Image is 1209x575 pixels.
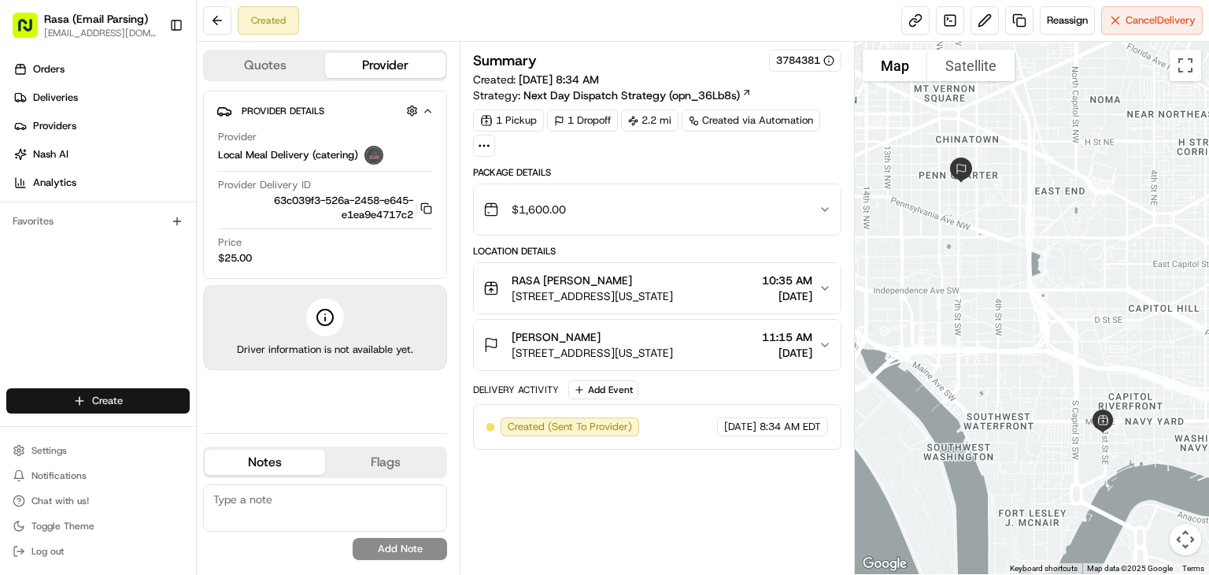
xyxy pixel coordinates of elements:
[6,440,190,462] button: Settings
[16,15,47,46] img: Nash
[242,105,324,117] span: Provider Details
[724,420,756,434] span: [DATE]
[6,540,190,562] button: Log out
[31,351,120,367] span: Knowledge Base
[41,101,260,117] input: Clear
[859,554,911,574] a: Open this area in Google Maps (opens a new window)
[6,209,190,234] div: Favorites
[859,554,911,574] img: Google
[16,150,44,178] img: 1736555255976-a54dd68f-1ca7-489b-9aae-adbdc363a1c4
[325,450,446,475] button: Flags
[31,287,44,299] img: 1736555255976-a54dd68f-1ca7-489b-9aae-adbdc363a1c4
[6,490,190,512] button: Chat with us!
[92,394,123,408] span: Create
[474,263,841,313] button: RASA [PERSON_NAME][STREET_ADDRESS][US_STATE]10:35 AM[DATE]
[33,176,76,190] span: Analytics
[16,353,28,365] div: 📗
[1010,563,1078,574] button: Keyboard shortcuts
[523,87,740,103] span: Next Day Dispatch Strategy (opn_36Lb8s)
[863,50,927,81] button: Show street map
[508,420,632,434] span: Created (Sent To Provider)
[71,165,216,178] div: We're available if you need us!
[621,109,678,132] div: 2.2 mi
[1087,564,1173,573] span: Map data ©2025 Google
[44,11,148,27] button: Rasa (Email Parsing)
[16,62,287,87] p: Welcome 👋
[218,130,257,144] span: Provider
[111,389,190,402] a: Powered byPylon
[31,545,64,558] span: Log out
[6,388,190,414] button: Create
[512,288,673,304] span: [STREET_ADDRESS][US_STATE]
[33,150,61,178] img: 5e9a9d7314ff4150bce227a61376b483.jpg
[568,380,638,399] button: Add Event
[205,53,325,78] button: Quotes
[512,329,601,345] span: [PERSON_NAME]
[220,286,253,299] span: [DATE]
[16,228,41,254] img: Liam S.
[6,515,190,537] button: Toggle Theme
[31,520,94,532] span: Toggle Theme
[9,345,127,373] a: 📗Knowledge Base
[216,98,434,124] button: Provider Details
[237,343,413,357] span: Driver information is not available yet.
[33,91,78,105] span: Deliveries
[512,345,673,361] span: [STREET_ADDRESS][US_STATE]
[927,50,1015,81] button: Show satellite imagery
[127,345,259,373] a: 💻API Documentation
[473,87,752,103] div: Strategy:
[33,119,76,133] span: Providers
[218,148,358,162] span: Local Meal Delivery (catering)
[512,273,632,288] span: RASA [PERSON_NAME]
[762,329,812,345] span: 11:15 AM
[1182,564,1204,573] a: Terms (opens in new tab)
[6,6,163,44] button: Rasa (Email Parsing)[EMAIL_ADDRESS][DOMAIN_NAME]
[762,288,812,304] span: [DATE]
[218,236,242,250] span: Price
[218,178,311,192] span: Provider Delivery ID
[473,109,544,132] div: 1 Pickup
[474,320,841,370] button: [PERSON_NAME][STREET_ADDRESS][US_STATE]11:15 AM[DATE]
[149,351,253,367] span: API Documentation
[49,243,128,256] span: [PERSON_NAME]
[44,27,157,39] button: [EMAIL_ADDRESS][DOMAIN_NAME]
[31,495,89,507] span: Chat with us!
[6,170,196,195] a: Analytics
[760,420,821,434] span: 8:34 AM EDT
[157,390,190,402] span: Pylon
[31,469,87,482] span: Notifications
[6,465,190,487] button: Notifications
[218,251,252,265] span: $25.00
[474,184,841,235] button: $1,600.00
[762,345,812,361] span: [DATE]
[6,113,196,139] a: Providers
[131,243,136,256] span: •
[776,54,834,68] button: 3784381
[473,72,599,87] span: Created:
[473,166,841,179] div: Package Details
[31,244,44,257] img: 1736555255976-a54dd68f-1ca7-489b-9aae-adbdc363a1c4
[33,62,65,76] span: Orders
[325,53,446,78] button: Provider
[1101,6,1203,35] button: CancelDelivery
[523,87,752,103] a: Next Day Dispatch Strategy (opn_36Lb8s)
[1170,524,1201,555] button: Map camera controls
[1126,13,1196,28] span: Cancel Delivery
[364,146,383,165] img: lmd_logo.png
[71,150,258,165] div: Start new chat
[473,245,841,258] div: Location Details
[519,72,599,87] span: [DATE] 8:34 AM
[1047,13,1088,28] span: Reassign
[6,57,196,82] a: Orders
[682,109,820,132] a: Created via Automation
[512,202,566,217] span: $1,600.00
[31,444,67,457] span: Settings
[268,154,287,173] button: Start new chat
[139,243,172,256] span: [DATE]
[16,271,41,296] img: Joana Marie Avellanoza
[133,353,146,365] div: 💻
